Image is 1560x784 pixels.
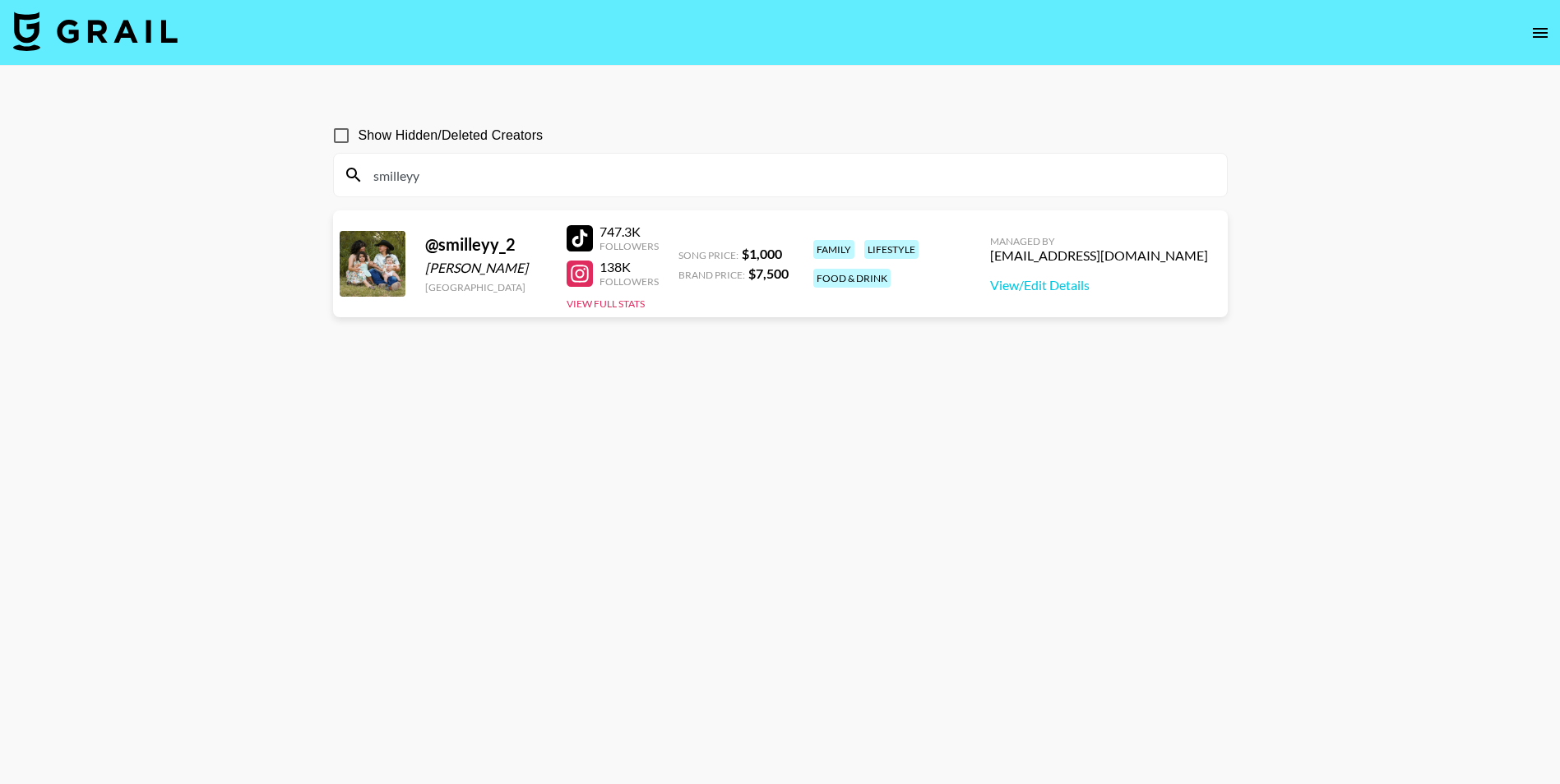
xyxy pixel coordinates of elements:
div: food & drink [813,269,891,288]
div: [PERSON_NAME] [425,260,547,276]
img: Grail Talent [13,12,178,51]
input: Search by User Name [363,162,1217,188]
div: Managed By [990,235,1208,247]
button: View Full Stats [567,297,645,310]
div: @ smilleyy_2 [425,234,547,255]
div: lifestyle [864,240,919,259]
span: Show Hidden/Deleted Creators [359,126,544,145]
strong: $ 1,000 [742,246,782,261]
button: open drawer [1524,16,1557,49]
div: [GEOGRAPHIC_DATA] [425,281,547,293]
span: Brand Price: [678,269,745,281]
div: 138K [599,259,659,275]
div: Followers [599,275,659,288]
span: Song Price: [678,249,738,261]
a: View/Edit Details [990,277,1208,293]
div: Followers [599,240,659,252]
div: [EMAIL_ADDRESS][DOMAIN_NAME] [990,247,1208,264]
div: family [813,240,854,259]
strong: $ 7,500 [748,265,789,281]
div: 747.3K [599,224,659,240]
